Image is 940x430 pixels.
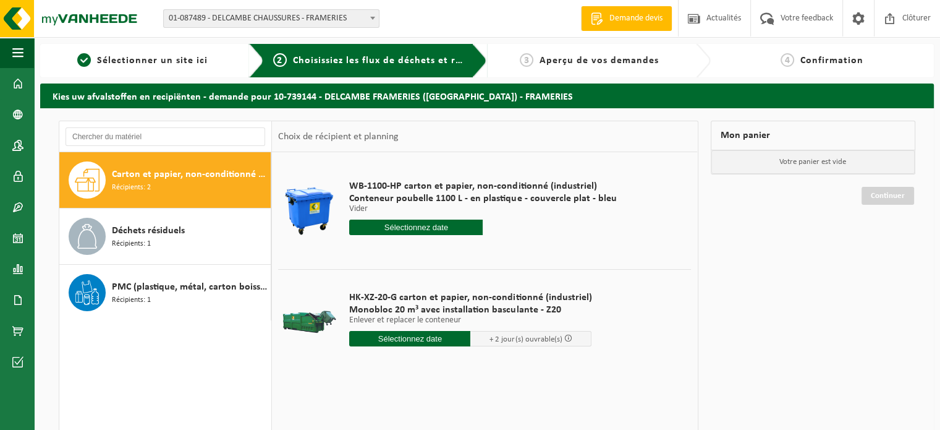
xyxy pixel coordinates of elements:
span: 01-087489 - DELCAMBE CHAUSSURES - FRAMERIES [163,9,379,28]
a: Continuer [862,187,914,205]
button: Carton et papier, non-conditionné (industriel) Récipients: 2 [59,152,271,209]
a: Demande devis [581,6,672,31]
span: Sélectionner un site ici [97,56,208,66]
span: PMC (plastique, métal, carton boisson) (industriel) [112,280,268,295]
span: Aperçu de vos demandes [540,56,659,66]
div: Choix de récipient et planning [272,121,405,152]
span: 4 [781,53,794,67]
button: Déchets résiduels Récipients: 1 [59,209,271,265]
span: Carton et papier, non-conditionné (industriel) [112,167,268,182]
span: Demande devis [606,12,666,25]
span: Déchets résiduels [112,223,185,238]
span: Récipients: 2 [112,182,151,194]
input: Chercher du matériel [66,127,265,146]
button: PMC (plastique, métal, carton boisson) (industriel) Récipients: 1 [59,265,271,320]
span: Conteneur poubelle 1100 L - en plastique - couvercle plat - bleu [349,192,616,205]
span: Récipients: 1 [112,295,151,306]
span: + 2 jour(s) ouvrable(s) [489,335,562,343]
span: Choisissiez les flux de déchets et récipients [293,56,499,66]
div: Mon panier [711,121,916,150]
span: 01-087489 - DELCAMBE CHAUSSURES - FRAMERIES [164,10,379,27]
span: 2 [273,53,287,67]
p: Vider [349,205,616,213]
p: Enlever et replacer le conteneur [349,316,591,325]
span: Confirmation [800,56,863,66]
span: 1 [77,53,91,67]
input: Sélectionnez date [349,220,483,235]
span: 3 [520,53,533,67]
span: Récipients: 1 [112,238,151,250]
span: HK-XZ-20-G carton et papier, non-conditionné (industriel) [349,291,591,304]
p: Votre panier est vide [711,150,915,174]
span: WB-1100-HP carton et papier, non-conditionné (industriel) [349,180,616,192]
h2: Kies uw afvalstoffen en recipiënten - demande pour 10-739144 - DELCAMBE FRAMERIES ([GEOGRAPHIC_DA... [40,84,934,108]
span: Monobloc 20 m³ avec installation basculante - Z20 [349,304,591,316]
a: 1Sélectionner un site ici [46,53,239,68]
input: Sélectionnez date [349,331,470,346]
